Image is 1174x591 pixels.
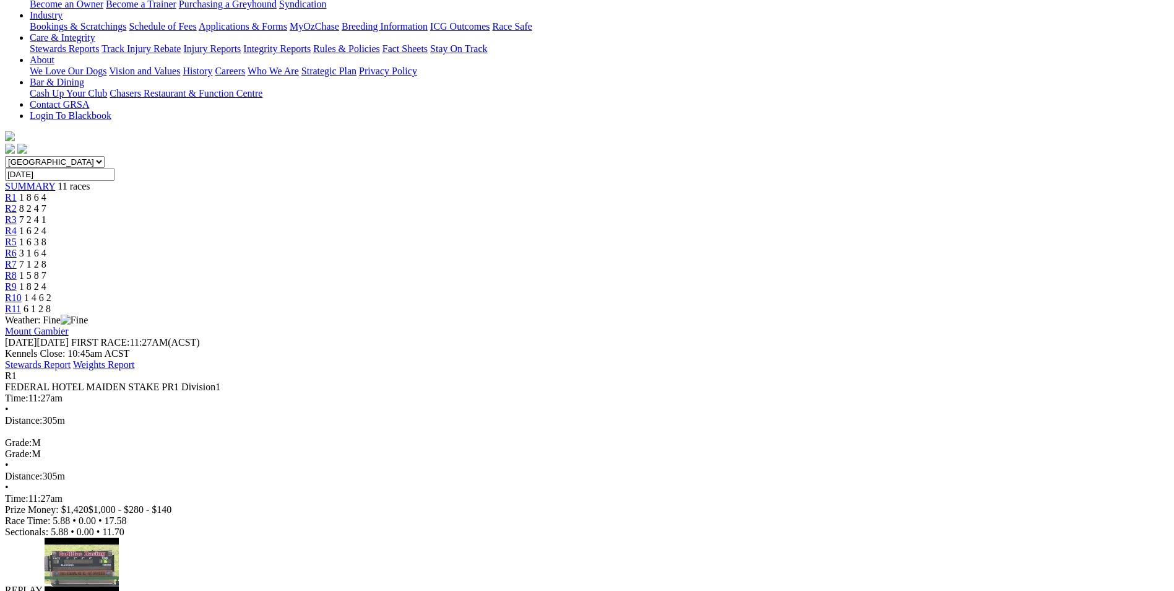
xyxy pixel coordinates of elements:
[5,482,9,492] span: •
[5,315,88,325] span: Weather: Fine
[5,437,32,448] span: Grade:
[19,259,46,269] span: 7 1 2 8
[17,144,27,154] img: twitter.svg
[5,393,1169,404] div: 11:27am
[71,337,129,348] span: FIRST RACE:
[5,370,17,381] span: R1
[342,21,428,32] a: Breeding Information
[101,43,181,54] a: Track Injury Rebate
[73,359,135,370] a: Weights Report
[5,192,17,203] a: R1
[19,225,46,236] span: 1 6 2 4
[105,515,127,526] span: 17.58
[98,515,102,526] span: •
[5,404,9,414] span: •
[5,359,71,370] a: Stewards Report
[5,382,1169,393] div: FEDERAL HOTEL MAIDEN STAKE PR1 Division1
[30,43,1169,55] div: Care & Integrity
[5,437,1169,449] div: M
[243,43,311,54] a: Integrity Reports
[30,99,89,110] a: Contact GRSA
[5,326,69,336] a: Mount Gambier
[30,88,1169,99] div: Bar & Dining
[79,515,96,526] span: 0.00
[30,43,99,54] a: Stewards Reports
[5,415,42,426] span: Distance:
[5,144,15,154] img: facebook.svg
[77,527,94,537] span: 0.00
[5,181,55,191] a: SUMMARY
[5,259,17,269] a: R7
[183,66,212,76] a: History
[5,168,114,181] input: Select date
[5,493,28,504] span: Time:
[58,181,90,191] span: 11 races
[5,471,42,481] span: Distance:
[5,214,17,225] a: R3
[30,77,84,87] a: Bar & Dining
[5,515,50,526] span: Race Time:
[88,504,172,515] span: $1,000 - $280 - $140
[199,21,287,32] a: Applications & Forms
[24,292,51,303] span: 1 4 6 2
[30,21,126,32] a: Bookings & Scratchings
[290,21,339,32] a: MyOzChase
[430,21,490,32] a: ICG Outcomes
[30,66,1169,77] div: About
[215,66,245,76] a: Careers
[30,32,95,43] a: Care & Integrity
[5,225,17,236] a: R4
[30,10,63,20] a: Industry
[5,337,69,348] span: [DATE]
[5,460,9,470] span: •
[53,515,70,526] span: 5.88
[129,21,196,32] a: Schedule of Fees
[61,315,88,326] img: Fine
[102,527,124,537] span: 11.70
[5,292,22,303] span: R10
[5,248,17,258] a: R6
[248,66,299,76] a: Who We Are
[5,415,1169,426] div: 305m
[19,281,46,292] span: 1 8 2 4
[183,43,241,54] a: Injury Reports
[5,281,17,292] a: R9
[30,21,1169,32] div: Industry
[492,21,532,32] a: Race Safe
[51,527,68,537] span: 5.88
[5,493,1169,504] div: 11:27am
[19,248,46,258] span: 3 1 6 4
[359,66,417,76] a: Privacy Policy
[71,337,200,348] span: 11:27AM(ACST)
[5,471,1169,482] div: 305m
[5,237,17,247] a: R5
[5,203,17,214] a: R2
[30,88,107,98] a: Cash Up Your Club
[24,304,51,314] span: 6 1 2 8
[5,449,32,459] span: Grade:
[19,214,46,225] span: 7 2 4 1
[97,527,100,537] span: •
[5,270,17,281] a: R8
[19,192,46,203] span: 1 8 6 4
[71,527,74,537] span: •
[110,88,262,98] a: Chasers Restaurant & Function Centre
[19,270,46,281] span: 1 5 8 7
[382,43,428,54] a: Fact Sheets
[5,304,21,314] a: R11
[5,393,28,403] span: Time:
[19,203,46,214] span: 8 2 4 7
[313,43,380,54] a: Rules & Policies
[30,66,106,76] a: We Love Our Dogs
[19,237,46,247] span: 1 6 3 8
[5,348,1169,359] div: Kennels Close: 10:45am ACST
[5,504,1169,515] div: Prize Money: $1,420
